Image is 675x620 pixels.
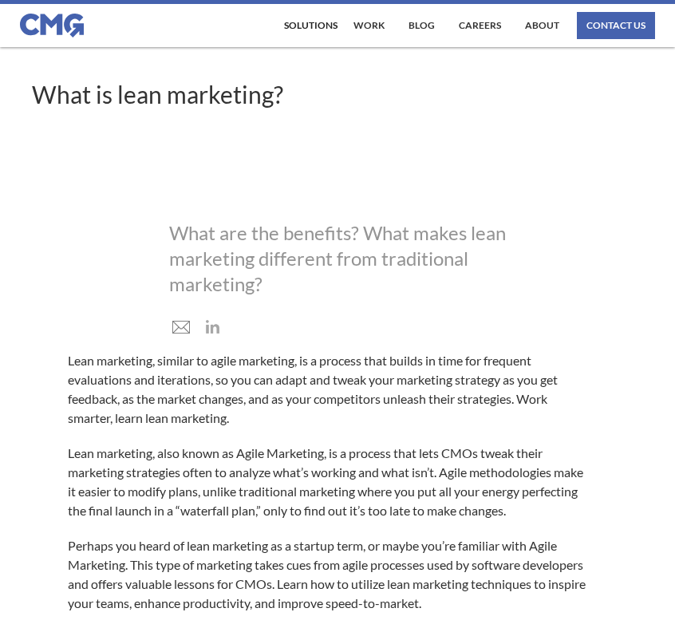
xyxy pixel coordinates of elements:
img: CMG logo in blue. [20,14,84,38]
div: contact us [586,21,645,30]
a: About [521,12,563,39]
img: LinkedIn icon in grey [204,318,221,335]
p: Lean marketing, also known as Agile Marketing, is a process that lets CMOs tweak their marketing ... [68,444,592,520]
p: Perhaps you heard of lean marketing as a startup term, or maybe you’re familiar with Agile Market... [68,536,592,613]
a: Careers [455,12,505,39]
a: Blog [405,12,439,39]
img: mail icon in grey [171,319,191,336]
div: Solutions [284,21,337,30]
p: Lean marketing, similar to agile marketing, is a process that builds in time for frequent evaluat... [68,351,592,428]
div: What are the benefits? What makes lean marketing different from traditional marketing? [169,220,507,297]
a: work [349,12,389,39]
